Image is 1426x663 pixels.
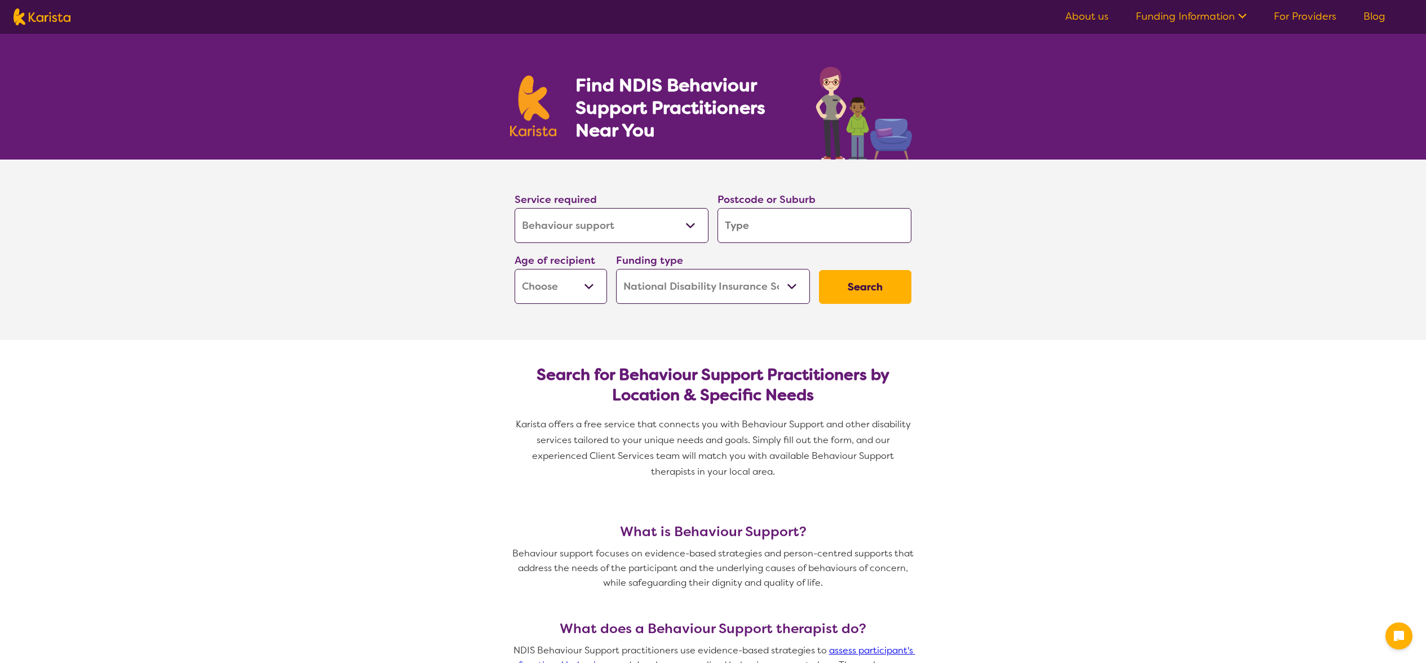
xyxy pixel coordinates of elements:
[515,254,595,267] label: Age of recipient
[510,546,916,590] p: Behaviour support focuses on evidence-based strategies and person-centred supports that address t...
[819,270,911,304] button: Search
[524,365,902,405] h2: Search for Behaviour Support Practitioners by Location & Specific Needs
[1363,10,1385,23] a: Blog
[718,193,816,206] label: Postcode or Suburb
[510,524,916,540] h3: What is Behaviour Support?
[515,193,597,206] label: Service required
[510,621,916,637] h3: What does a Behaviour Support therapist do?
[718,208,911,243] input: Type
[510,417,916,480] p: Karista offers a free service that connects you with Behaviour Support and other disability servi...
[1136,10,1247,23] a: Funding Information
[14,8,70,25] img: Karista logo
[575,74,794,142] h1: Find NDIS Behaviour Support Practitioners Near You
[1065,10,1109,23] a: About us
[1274,10,1336,23] a: For Providers
[510,76,556,136] img: Karista logo
[813,61,916,160] img: behaviour-support
[616,254,683,267] label: Funding type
